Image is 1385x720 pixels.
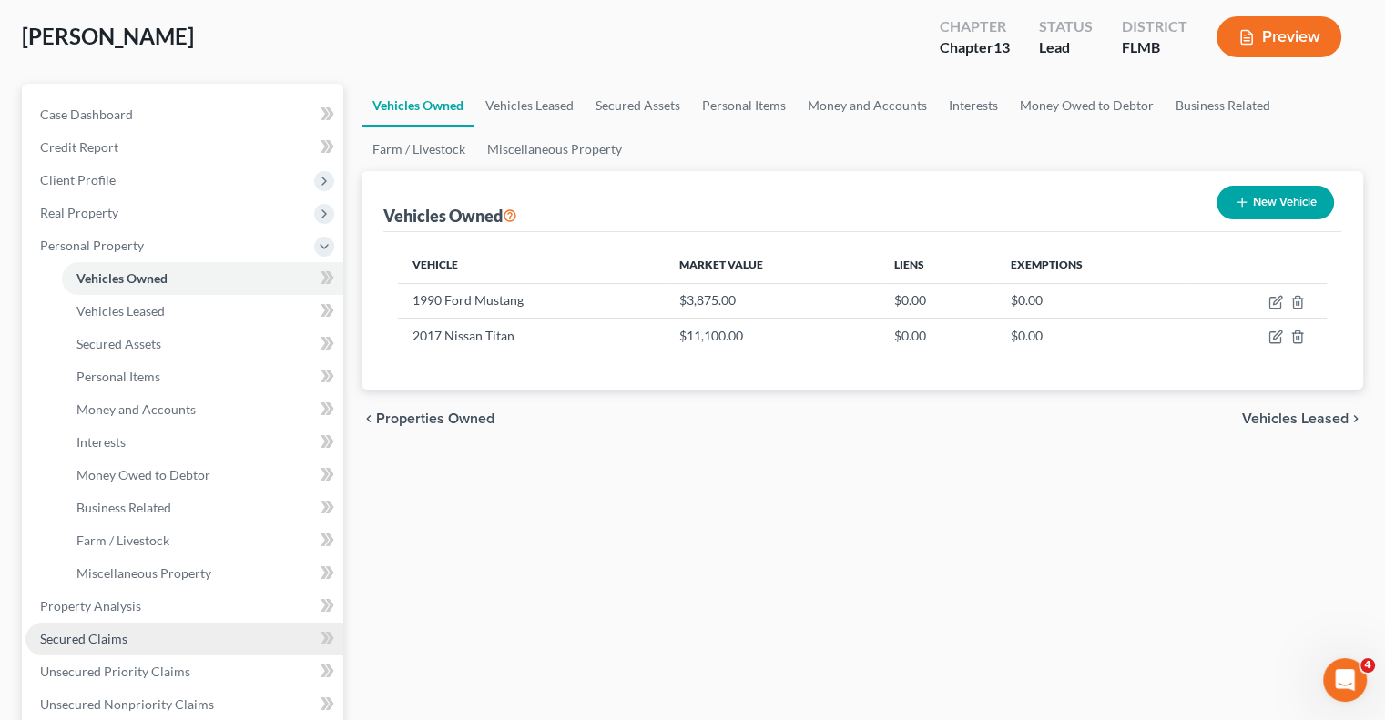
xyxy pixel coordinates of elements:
a: Personal Items [62,360,343,393]
td: 1990 Ford Mustang [398,283,665,318]
span: Client Profile [40,172,116,188]
td: $11,100.00 [665,319,880,353]
a: Miscellaneous Property [62,557,343,590]
a: Case Dashboard [25,98,343,131]
a: Secured Assets [585,84,691,127]
a: Miscellaneous Property [476,127,633,171]
span: Real Property [40,205,118,220]
td: $0.00 [996,283,1188,318]
td: $3,875.00 [665,283,880,318]
a: Interests [938,84,1009,127]
a: Farm / Livestock [362,127,476,171]
a: Unsecured Priority Claims [25,655,343,688]
a: Money Owed to Debtor [62,459,343,492]
a: Money and Accounts [62,393,343,426]
div: FLMB [1122,37,1187,58]
a: Secured Claims [25,623,343,655]
div: Vehicles Owned [383,205,517,227]
td: $0.00 [880,319,995,353]
a: Farm / Livestock [62,524,343,557]
th: Exemptions [996,247,1188,283]
span: Vehicles Leased [76,303,165,319]
div: Status [1039,16,1093,37]
span: Vehicles Leased [1242,411,1349,426]
td: $0.00 [880,283,995,318]
span: Money Owed to Debtor [76,467,210,482]
a: Interests [62,426,343,459]
span: Secured Assets [76,336,161,351]
a: Business Related [62,492,343,524]
span: Farm / Livestock [76,532,169,548]
span: Money and Accounts [76,401,196,417]
a: Business Related [1165,84,1281,127]
i: chevron_right [1349,411,1363,426]
a: Money Owed to Debtor [1009,84,1165,127]
div: Chapter [940,37,1010,58]
a: Secured Assets [62,328,343,360]
span: Unsecured Priority Claims [40,664,190,679]
span: Secured Claims [40,631,127,646]
span: Miscellaneous Property [76,565,211,581]
span: Credit Report [40,139,118,155]
span: Personal Property [40,238,144,253]
div: Chapter [940,16,1010,37]
span: 13 [993,38,1010,56]
span: Properties Owned [376,411,494,426]
span: Property Analysis [40,598,141,614]
span: [PERSON_NAME] [22,23,194,49]
button: Preview [1217,16,1341,57]
span: Vehicles Owned [76,270,168,286]
th: Liens [880,247,995,283]
th: Vehicle [398,247,665,283]
a: Vehicles Owned [362,84,474,127]
td: $0.00 [996,319,1188,353]
a: Vehicles Owned [62,262,343,295]
div: District [1122,16,1187,37]
button: chevron_left Properties Owned [362,411,494,426]
div: Lead [1039,37,1093,58]
span: Business Related [76,500,171,515]
span: 4 [1360,658,1375,673]
iframe: Intercom live chat [1323,658,1367,702]
td: 2017 Nissan Titan [398,319,665,353]
a: Vehicles Leased [474,84,585,127]
a: Property Analysis [25,590,343,623]
button: Vehicles Leased chevron_right [1242,411,1363,426]
a: Personal Items [691,84,797,127]
span: Case Dashboard [40,106,133,122]
span: Interests [76,434,126,450]
a: Vehicles Leased [62,295,343,328]
span: Unsecured Nonpriority Claims [40,696,214,712]
th: Market Value [665,247,880,283]
a: Money and Accounts [797,84,938,127]
span: Personal Items [76,369,160,384]
button: New Vehicle [1217,186,1334,219]
i: chevron_left [362,411,376,426]
a: Credit Report [25,131,343,164]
